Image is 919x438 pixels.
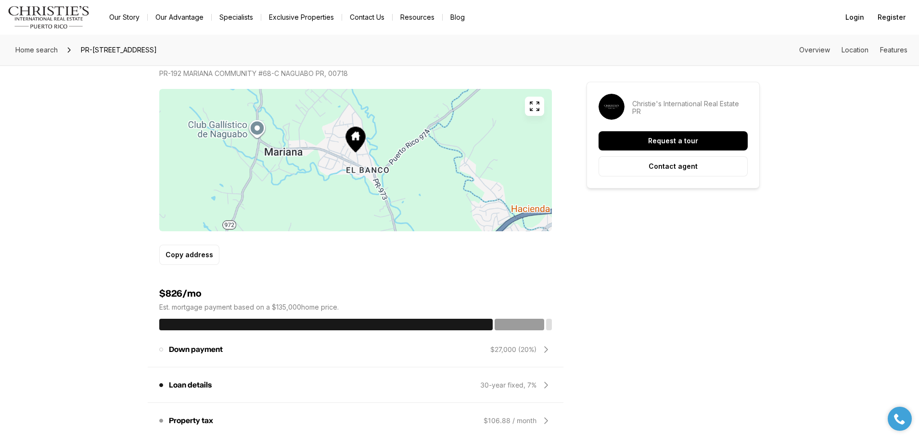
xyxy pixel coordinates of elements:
[649,163,698,170] p: Contact agent
[842,46,868,54] a: Skip to: Location
[77,42,161,58] span: PR-[STREET_ADDRESS]
[799,46,907,54] nav: Page section menu
[872,8,911,27] button: Register
[599,156,748,176] button: Contact agent
[484,416,536,425] div: $106.88 / month
[169,417,213,425] p: Property tax
[102,11,147,24] a: Our Story
[12,42,62,58] a: Home search
[880,46,907,54] a: Skip to: Features
[15,46,58,54] span: Home search
[159,245,219,265] button: Copy address
[159,89,552,231] img: Map of PR-192 MARIANA COMMUNITY #68-C, NAGUABO PR, 00718
[169,381,212,389] p: Loan details
[840,8,870,27] button: Login
[443,11,472,24] a: Blog
[159,70,348,77] p: PR-192 MARIANA COMMUNITY #68-C NAGUABO PR, 00718
[212,11,261,24] a: Specialists
[393,11,442,24] a: Resources
[148,11,211,24] a: Our Advantage
[8,6,90,29] img: logo
[480,380,536,390] div: 30-year fixed, 7%
[159,288,552,300] h4: $826/mo
[632,100,748,115] p: Christie's International Real Estate PR
[878,13,906,21] span: Register
[342,11,392,24] button: Contact Us
[799,46,830,54] a: Skip to: Overview
[261,11,342,24] a: Exclusive Properties
[845,13,864,21] span: Login
[490,345,536,354] div: $27,000 (20%)
[648,137,698,145] p: Request a tour
[159,409,552,432] div: Property tax$106.88 / month
[169,346,223,353] p: Down payment
[159,374,552,397] div: Loan details30-year fixed, 7%
[159,338,552,361] div: Down payment$27,000 (20%)
[599,131,748,150] button: Request a tour
[159,303,552,311] p: Est. mortgage payment based on a $135,000 home price.
[166,251,213,259] p: Copy address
